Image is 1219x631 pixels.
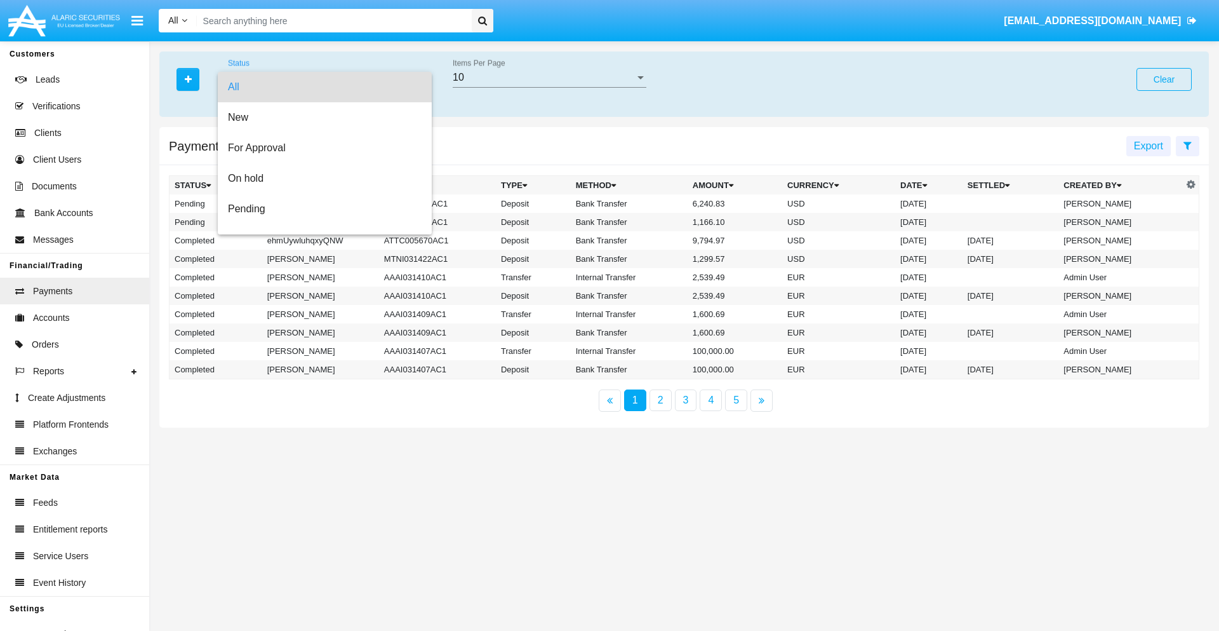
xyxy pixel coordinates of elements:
span: Rejected [228,224,422,255]
span: On hold [228,163,422,194]
span: All [228,72,422,102]
span: Pending [228,194,422,224]
span: For Approval [228,133,422,163]
span: New [228,102,422,133]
